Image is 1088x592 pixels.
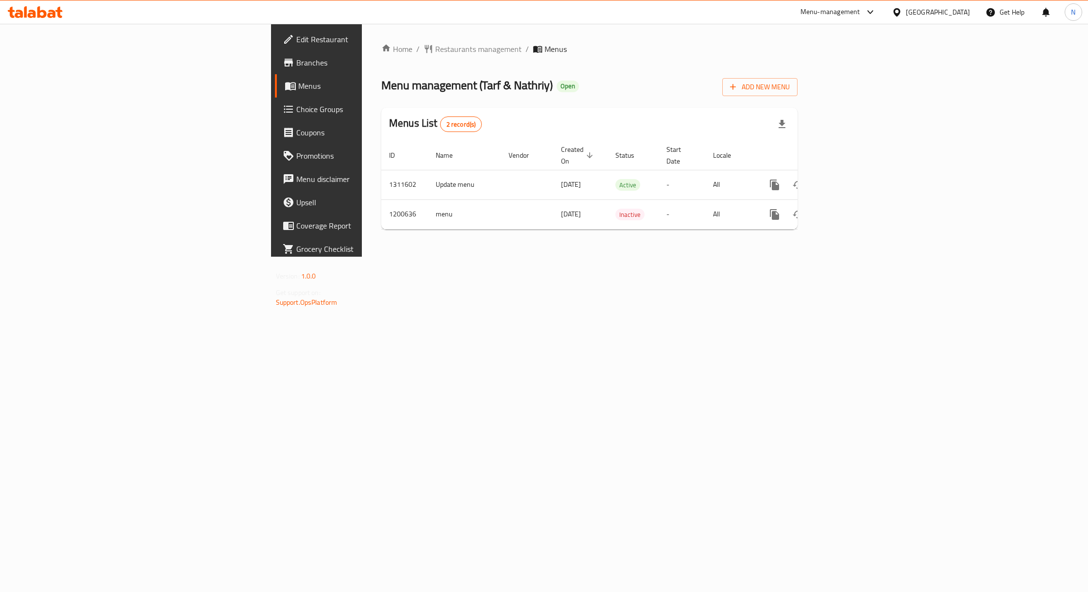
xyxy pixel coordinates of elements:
[296,220,445,231] span: Coverage Report
[544,43,567,55] span: Menus
[659,170,705,199] td: -
[615,149,647,161] span: Status
[424,43,522,55] a: Restaurants management
[276,286,321,299] span: Get support on:
[440,116,482,132] div: Total records count
[705,199,755,229] td: All
[428,199,501,229] td: menu
[615,179,640,191] div: Active
[275,28,453,51] a: Edit Restaurant
[1071,7,1075,17] span: N
[275,214,453,237] a: Coverage Report
[435,43,522,55] span: Restaurants management
[298,80,445,92] span: Menus
[381,141,864,230] table: enhanced table
[561,178,581,191] span: [DATE]
[786,173,810,197] button: Change Status
[666,144,694,167] span: Start Date
[557,82,579,90] span: Open
[763,203,786,226] button: more
[659,199,705,229] td: -
[275,121,453,144] a: Coupons
[275,98,453,121] a: Choice Groups
[557,81,579,92] div: Open
[786,203,810,226] button: Change Status
[276,296,338,309] a: Support.OpsPlatform
[296,150,445,162] span: Promotions
[275,74,453,98] a: Menus
[296,33,445,45] span: Edit Restaurant
[800,6,860,18] div: Menu-management
[296,127,445,138] span: Coupons
[713,149,744,161] span: Locale
[441,120,482,129] span: 2 record(s)
[763,173,786,197] button: more
[615,209,645,220] span: Inactive
[275,144,453,167] a: Promotions
[730,81,790,93] span: Add New Menu
[389,116,482,132] h2: Menus List
[615,180,640,191] span: Active
[296,173,445,185] span: Menu disclaimer
[428,170,501,199] td: Update menu
[906,7,970,17] div: [GEOGRAPHIC_DATA]
[705,170,755,199] td: All
[755,141,864,170] th: Actions
[275,167,453,191] a: Menu disclaimer
[275,237,453,261] a: Grocery Checklist
[381,74,553,96] span: Menu management ( Tarf & Nathriy )
[296,197,445,208] span: Upsell
[770,113,794,136] div: Export file
[561,208,581,220] span: [DATE]
[296,103,445,115] span: Choice Groups
[436,149,465,161] span: Name
[296,57,445,68] span: Branches
[301,270,316,282] span: 1.0.0
[526,43,529,55] li: /
[389,149,408,161] span: ID
[722,78,798,96] button: Add New Menu
[381,43,798,55] nav: breadcrumb
[275,191,453,214] a: Upsell
[275,51,453,74] a: Branches
[561,144,596,167] span: Created On
[509,149,542,161] span: Vendor
[296,243,445,255] span: Grocery Checklist
[276,270,300,282] span: Version:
